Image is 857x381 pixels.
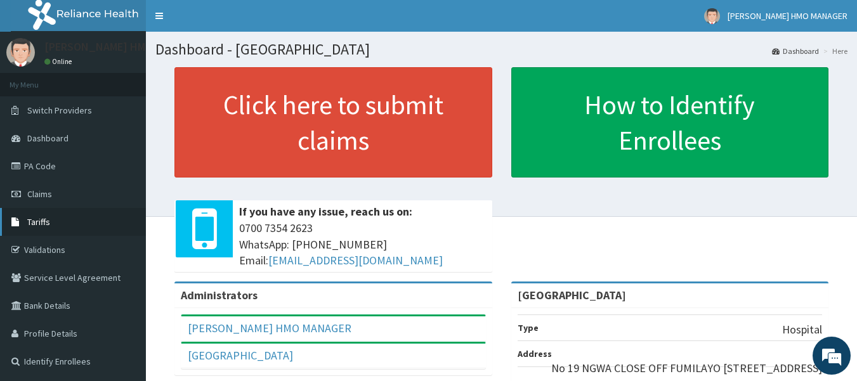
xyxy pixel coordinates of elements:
span: [PERSON_NAME] HMO MANAGER [728,10,847,22]
img: User Image [6,38,35,67]
div: Chat with us now [66,71,213,87]
span: Dashboard [27,132,69,144]
li: Here [820,46,847,56]
b: Type [518,322,539,333]
img: d_794563401_company_1708531726252_794563401 [23,63,51,95]
a: [PERSON_NAME] HMO MANAGER [188,321,351,335]
a: Online [44,57,75,66]
p: [PERSON_NAME] HMO MANAGER [44,41,202,53]
h1: Dashboard - [GEOGRAPHIC_DATA] [155,41,847,58]
span: 0700 7354 2623 WhatsApp: [PHONE_NUMBER] Email: [239,220,486,269]
a: Click here to submit claims [174,67,492,178]
div: Minimize live chat window [208,6,239,37]
b: Address [518,348,552,359]
a: [GEOGRAPHIC_DATA] [188,348,293,363]
b: If you have any issue, reach us on: [239,204,412,219]
a: How to Identify Enrollees [511,67,829,178]
b: Administrators [181,288,258,302]
p: No 19 NGWA CLOSE OFF FUMILAYO [STREET_ADDRESS] [551,360,822,377]
p: Hospital [782,321,822,338]
textarea: Type your message and hit 'Enter' [6,250,242,294]
span: We're online! [74,112,175,240]
span: Tariffs [27,216,50,228]
a: [EMAIL_ADDRESS][DOMAIN_NAME] [268,253,443,268]
strong: [GEOGRAPHIC_DATA] [518,288,626,302]
span: Switch Providers [27,105,92,116]
a: Dashboard [772,46,819,56]
img: User Image [704,8,720,24]
span: Claims [27,188,52,200]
